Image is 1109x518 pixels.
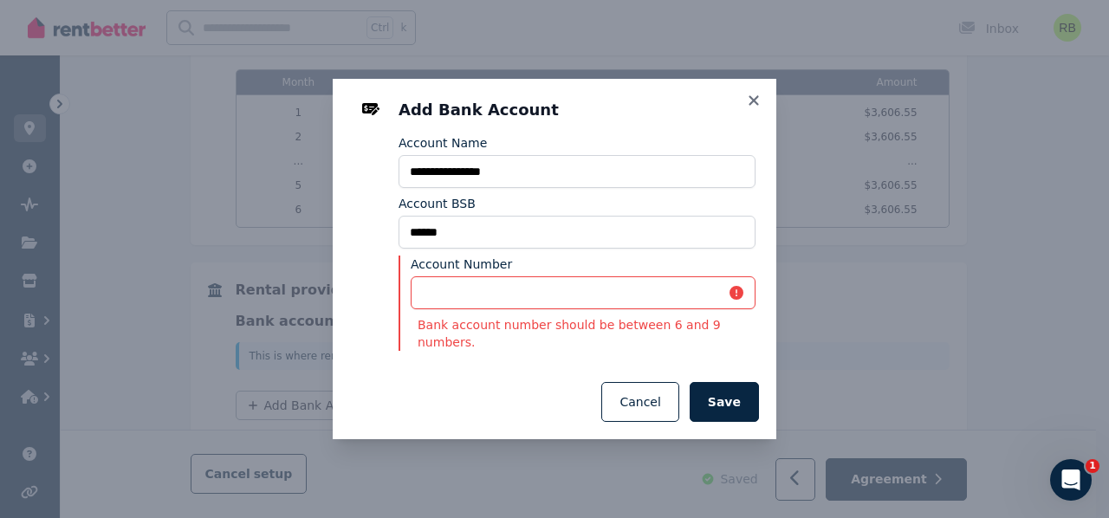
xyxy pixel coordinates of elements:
label: Account BSB [399,195,476,212]
span: 1 [1086,459,1099,473]
iframe: Intercom live chat [1050,459,1092,501]
label: Account Number [411,256,512,273]
button: Save [690,382,759,422]
h3: Add Bank Account [399,100,756,120]
label: Account Name [399,134,487,152]
button: Cancel [601,382,678,422]
p: Bank account number should be between 6 and 9 numbers. [411,316,756,351]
